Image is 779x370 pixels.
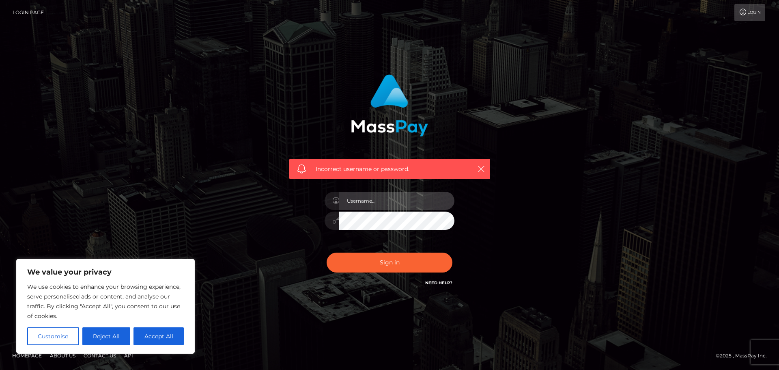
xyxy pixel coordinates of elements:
p: We use cookies to enhance your browsing experience, serve personalised ads or content, and analys... [27,282,184,321]
button: Sign in [327,253,452,273]
a: About Us [47,349,79,362]
a: Login [734,4,765,21]
button: Reject All [82,327,131,345]
a: API [121,349,136,362]
button: Customise [27,327,79,345]
a: Login Page [13,4,44,21]
p: We value your privacy [27,267,184,277]
div: We value your privacy [16,259,195,354]
a: Need Help? [425,280,452,286]
span: Incorrect username or password. [316,165,464,173]
div: © 2025 , MassPay Inc. [716,351,773,360]
a: Contact Us [80,349,119,362]
img: MassPay Login [351,74,428,136]
a: Homepage [9,349,45,362]
input: Username... [339,192,454,210]
button: Accept All [133,327,184,345]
